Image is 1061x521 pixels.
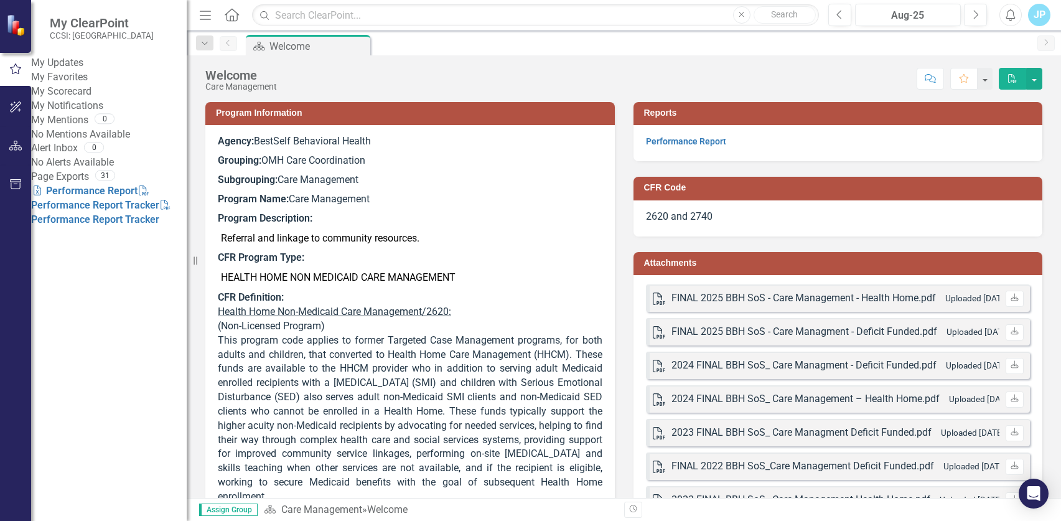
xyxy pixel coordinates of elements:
small: Uploaded [DATE] 11:36 AM [943,461,1045,471]
span: My ClearPoint [50,16,154,31]
strong: Program Name: [218,193,289,205]
small: CCSI: [GEOGRAPHIC_DATA] [50,31,154,40]
strong: CFR Program Type: [218,251,304,263]
span: This program code applies to former Targeted Case Management programs, for both adults and childr... [218,334,602,502]
div: FINAL 2025 BBH SoS - Care Managment - Deficit Funded.pdf [671,325,937,339]
strong: Subgrouping: [218,174,278,185]
div: No Mentions Available [31,128,187,142]
div: 2024 FINAL BBH SoS_ Care Managment - Deficit Funded.pdf [671,359,937,373]
small: Uploaded [DATE] 11:36 AM [941,428,1043,438]
small: Uploaded [DATE] 11:39 AM [949,394,1051,404]
p: BestSelf Behavioral Health [218,134,602,151]
div: 31 [95,171,115,181]
p: OMH Care Coordination [218,151,602,171]
span: 2620 and 2740 [646,210,713,222]
td: HEALTH HOME NON MEDICAID CARE MANAGEMENT [218,268,602,288]
strong: Grouping: [218,154,261,166]
p: Care Management [218,171,602,190]
a: My Scorecard [31,85,187,99]
button: JP [1028,4,1050,26]
div: Care Management [205,82,277,92]
strong: Agency: [218,135,254,147]
a: Page Exports [31,170,89,184]
button: Search [754,6,816,24]
a: Performance Report Tracker [31,199,172,225]
div: 0 [84,142,104,153]
h3: CFR Code [644,183,1037,192]
a: Alert Inbox [31,141,78,156]
div: Open Intercom Messenger [1019,479,1049,509]
a: Performance Report Tracker [31,185,159,211]
div: FINAL 2022 BBH SoS_Care Management Deficit Funded.pdf [671,459,934,474]
strong: Program Description: [218,212,312,224]
div: Aug-25 [859,8,957,23]
small: Uploaded [DATE] 3:16 PM [946,327,1044,337]
span: Assign Group [199,504,258,516]
a: Care Management [281,504,362,515]
a: My Favorites [31,70,187,85]
div: Welcome [367,504,408,515]
a: My Notifications [31,99,187,113]
h3: Attachments [644,258,1037,268]
div: 2024 FINAL BBH SoS_ Care Management – Health Home.pdf [671,392,940,406]
input: Search ClearPoint... [252,4,818,26]
div: Welcome [269,39,367,54]
a: Performance Report [646,136,726,146]
td: Referral and linkage to community resources. [218,228,602,249]
a: Performance Report [31,185,138,197]
div: Welcome [205,68,277,82]
p: Care Management [218,190,602,209]
small: Uploaded [DATE] 3:16 PM [945,293,1042,303]
u: Health Home Non-Medicaid Care Management/2620: [218,306,451,317]
div: 2023 FINAL BBH SoS_ Care Managment Deficit Funded.pdf [671,426,932,440]
a: My Mentions [31,113,88,128]
h3: Program Information [216,108,609,118]
div: » [264,503,615,517]
img: ClearPoint Strategy [6,14,29,37]
a: My Updates [31,56,187,70]
small: Uploaded [DATE] 11:39 AM [946,360,1048,370]
div: FINAL 2025 BBH SoS - Care Management - Health Home.pdf [671,291,936,306]
span: Search [771,9,798,19]
button: Aug-25 [855,4,961,26]
small: Uploaded [DATE] 11:34 AM [940,495,1042,505]
span: (Non-Licensed Program) [218,320,325,332]
strong: CFR Definition: [218,291,284,303]
div: No Alerts Available [31,156,187,170]
div: 2023 FINAL BBH SoS_ Care Management Health Home.pdf [671,493,930,507]
div: 0 [95,113,115,124]
h3: Reports [644,108,1037,118]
